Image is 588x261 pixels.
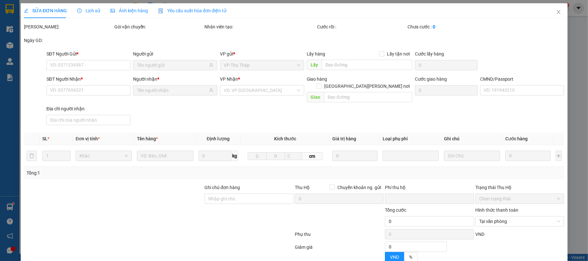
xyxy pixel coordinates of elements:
button: Close [549,3,567,21]
div: Ngày GD: [24,37,113,44]
img: icon [158,8,163,14]
div: VP gửi [220,50,304,57]
span: user [209,88,213,93]
input: Địa chỉ của người nhận [46,115,131,125]
div: Phụ thu [294,231,384,242]
input: Tên người gửi [137,62,208,69]
span: [GEOGRAPHIC_DATA][PERSON_NAME] nơi [322,83,412,90]
input: Ghi chú đơn hàng [204,194,294,204]
input: Dọc đường [324,92,412,102]
span: Lấy [306,60,321,70]
span: close [556,9,561,15]
span: Định lượng [207,136,230,141]
span: SL [42,136,47,141]
th: Ghi chú [441,133,503,145]
span: Kích thước [274,136,296,141]
span: VND [390,255,399,260]
span: Đơn vị tính [76,136,100,141]
input: D [248,152,267,160]
input: C [285,152,302,160]
button: plus [556,151,562,161]
span: Thu Hộ [294,185,309,190]
th: Loại phụ phí [380,133,441,145]
span: kg [232,151,238,161]
span: clock-circle [77,8,82,13]
span: Tổng cước [385,207,406,213]
span: Ảnh kiện hàng [110,8,148,13]
div: Chưa cước : [407,23,497,30]
div: [PERSON_NAME]: [24,23,113,30]
b: GỬI : VP Thọ Tháp [8,47,81,57]
div: Trạng thái Thu Hộ [475,184,564,191]
span: Lịch sử [77,8,100,13]
input: Cước lấy hàng [415,60,477,70]
span: Tại văn phòng [479,216,561,226]
input: R [266,152,285,160]
div: Người nhận [133,75,217,83]
b: 0 [433,24,435,29]
input: Cước giao hàng [415,85,477,95]
span: Chuyển khoản ng. gửi [335,184,384,191]
div: CMND/Passport [480,75,564,83]
div: Nhân viên tạo: [204,23,316,30]
input: Ghi Chú [444,151,500,161]
li: Số 10 ngõ 15 Ngọc Hồi, [PERSON_NAME], [GEOGRAPHIC_DATA] [60,16,270,24]
img: logo.jpg [8,8,40,40]
span: cm [302,152,323,160]
div: Gói vận chuyển: [114,23,203,30]
li: Hotline: 19001155 [60,24,270,32]
div: Địa chỉ người nhận [46,105,131,112]
span: VND [475,232,484,237]
span: Tên hàng [137,136,158,141]
input: Dọc đường [321,60,412,70]
div: Người gửi [133,50,217,57]
input: 0 [505,151,551,161]
span: user [209,63,213,67]
span: Giao [306,92,324,102]
span: Lấy hàng [306,51,325,56]
input: 0 [332,151,377,161]
div: SĐT Người Nhận [46,75,131,83]
input: Tên người nhận [137,87,208,94]
span: Lấy tận nơi [384,50,412,57]
label: Cước giao hàng [415,76,447,82]
span: Chọn trạng thái [479,194,561,204]
button: delete [26,151,37,161]
span: Khác [79,151,128,161]
span: VP Thọ Tháp [224,60,300,70]
div: Tổng: 1 [26,169,227,176]
span: Cước hàng [505,136,528,141]
div: Cước rồi : [317,23,406,30]
span: edit [24,8,28,13]
label: Hình thức thanh toán [475,207,518,213]
span: Giao hàng [306,76,327,82]
div: SĐT Người Gửi [46,50,131,57]
span: picture [110,8,115,13]
span: Giá trị hàng [332,136,356,141]
label: Cước lấy hàng [415,51,444,56]
span: SỬA ĐƠN HÀNG [24,8,67,13]
input: VD: Bàn, Ghế [137,151,193,161]
label: Ghi chú đơn hàng [204,185,240,190]
span: % [409,255,412,260]
div: Phí thu hộ [385,184,474,194]
span: VP Nhận [220,76,238,82]
span: Yêu cầu xuất hóa đơn điện tử [158,8,226,13]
